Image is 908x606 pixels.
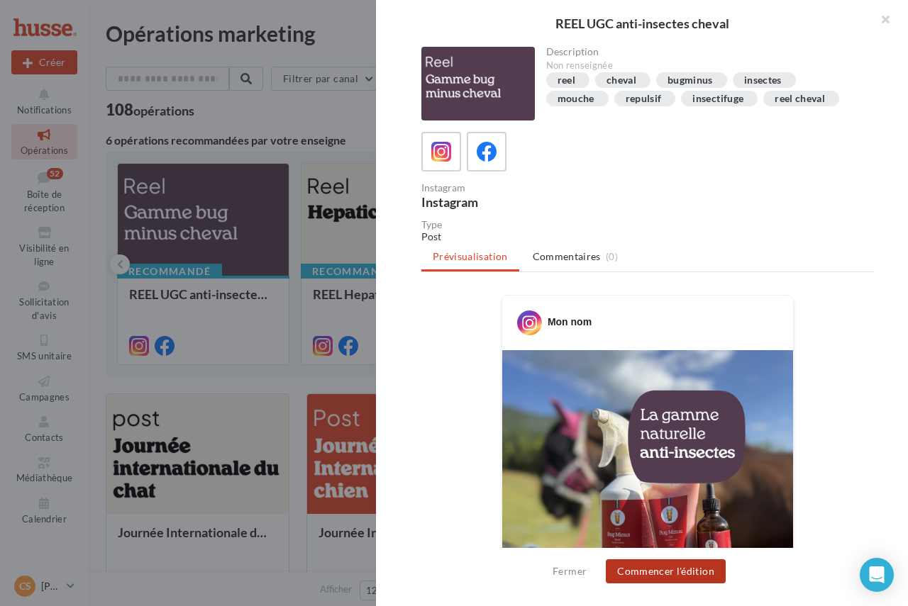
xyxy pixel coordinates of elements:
[744,75,782,86] div: insectes
[775,94,825,104] div: reel cheval
[533,249,601,264] span: Commentaires
[421,230,874,244] div: Post
[692,94,743,104] div: insectifuge
[547,563,592,580] button: Fermer
[860,558,894,592] div: Open Intercom Messenger
[606,559,726,583] button: Commencer l'édition
[546,60,863,72] div: Non renseignée
[668,75,713,86] div: bugminus
[607,75,636,86] div: cheval
[558,75,575,86] div: reel
[546,47,863,57] div: Description
[558,94,594,104] div: mouche
[421,183,642,193] div: Instagram
[399,17,885,30] div: REEL UGC anti-insectes cheval
[421,196,642,208] div: Instagram
[626,94,662,104] div: repulsif
[548,315,592,329] div: Mon nom
[606,251,618,262] span: (0)
[421,220,874,230] div: Type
